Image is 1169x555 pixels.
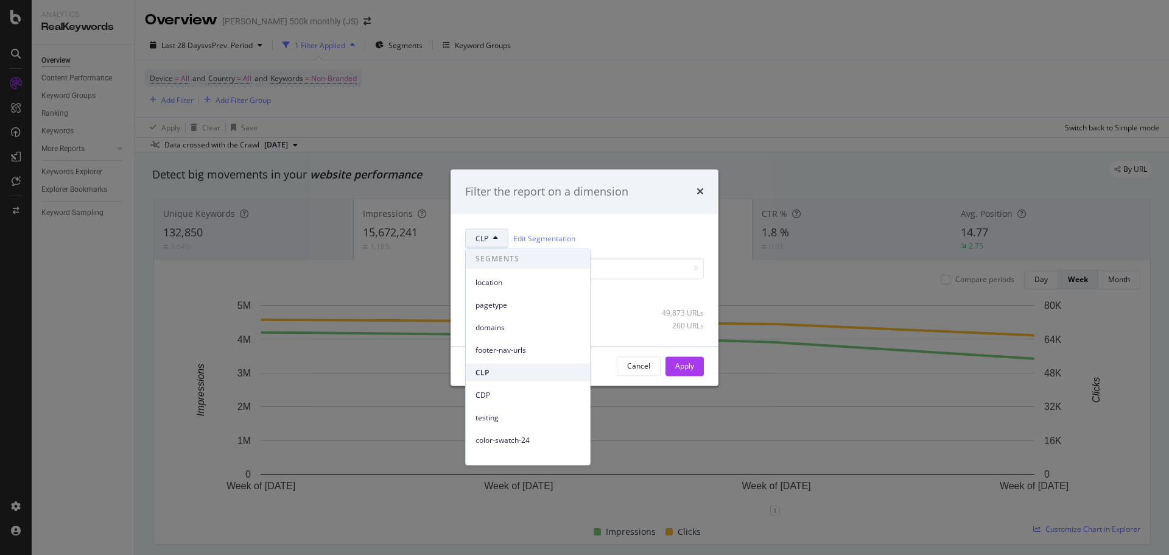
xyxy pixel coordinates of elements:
[476,300,580,311] span: pagetype
[465,229,508,249] button: CLP
[476,322,580,333] span: domains
[476,277,580,288] span: location
[476,412,580,423] span: testing
[665,356,704,376] button: Apply
[617,356,661,376] button: Cancel
[697,184,704,200] div: times
[476,458,580,468] span: inlink_report
[466,249,590,269] span: SEGMENTS
[476,367,580,378] span: CLP
[476,233,488,244] span: CLP
[513,232,575,245] a: Edit Segmentation
[476,435,580,446] span: color-swatch-24
[644,308,704,319] div: 49,873 URLs
[675,361,694,371] div: Apply
[476,390,580,401] span: CDP
[476,345,580,356] span: footer-nav-urls
[627,361,650,371] div: Cancel
[644,321,704,331] div: 260 URLs
[451,169,718,386] div: modal
[465,184,628,200] div: Filter the report on a dimension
